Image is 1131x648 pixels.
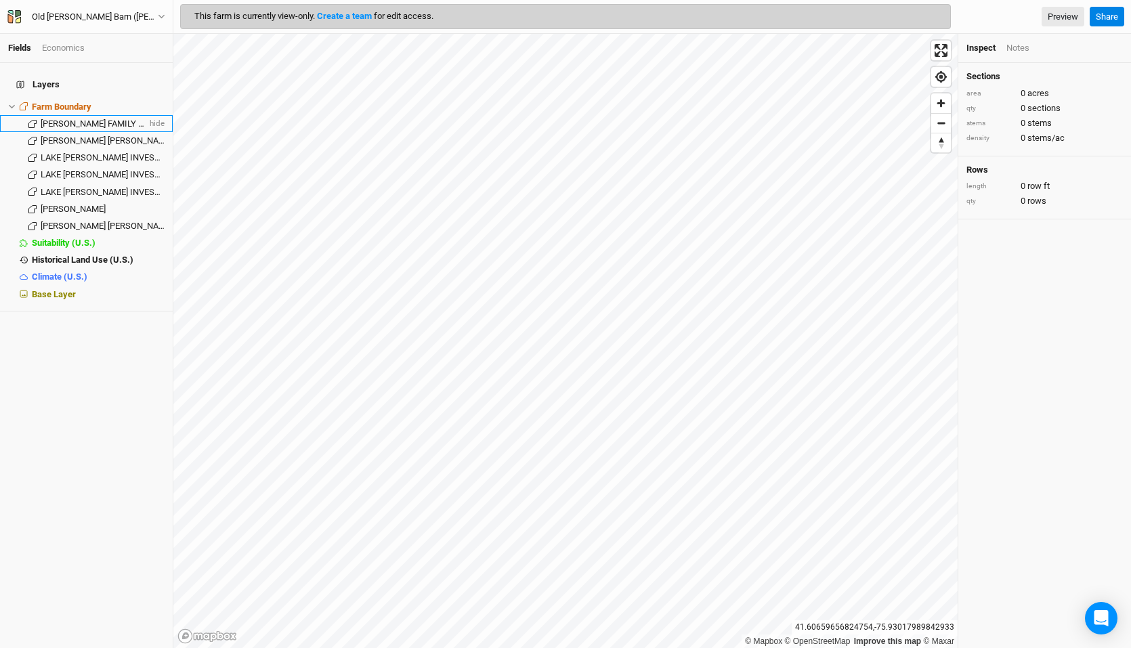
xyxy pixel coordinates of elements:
[41,187,206,197] span: LAKE [PERSON_NAME] INVESTMENTS LLC
[931,41,951,60] button: Enter fullscreen
[1085,602,1117,634] div: Open Intercom Messenger
[1042,7,1084,27] a: Preview
[931,113,951,133] button: Zoom out
[41,187,165,198] div: LAKE CAREY INVESTMENTS LLC
[966,42,996,54] div: Inspect
[177,628,237,644] a: Mapbox logo
[8,43,31,53] a: Fields
[41,204,165,215] div: CECIL WILLIAM J JR
[854,636,921,646] a: Improve this map
[792,620,958,634] div: 41.60659656824754 , -75.93017989842933
[41,152,206,163] span: LAKE [PERSON_NAME] INVESTMENTS LLC
[32,238,95,248] span: Suitability (U.S.)
[923,636,954,646] a: Maxar
[41,169,165,180] div: LAKE CAREY INVESTMENTS LLC
[931,93,951,113] button: Zoom in
[32,10,158,24] div: Old Carter Barn (Lewis)
[317,11,372,21] a: Create a team
[966,165,1123,175] h4: Rows
[194,11,433,21] span: This farm is currently view-only.
[966,117,1123,129] div: 0
[32,255,165,265] div: Historical Land Use (U.S.)
[966,89,1014,99] div: area
[966,132,1123,144] div: 0
[42,42,85,54] div: Economics
[966,104,1014,114] div: qty
[374,11,433,21] span: for edit access.
[966,87,1123,100] div: 0
[7,9,166,24] button: Old [PERSON_NAME] Barn ([PERSON_NAME])
[8,71,165,98] h4: Layers
[147,115,165,132] span: hide
[966,195,1123,207] div: 0
[41,204,106,214] span: [PERSON_NAME]
[41,135,173,146] span: [PERSON_NAME] [PERSON_NAME]
[745,636,782,646] a: Mapbox
[173,34,958,648] canvas: Map
[1027,102,1061,114] span: sections
[32,10,158,24] div: Old [PERSON_NAME] Barn ([PERSON_NAME])
[966,118,1014,129] div: stems
[32,289,76,299] span: Base Layer
[32,272,165,282] div: Climate (U.S.)
[966,181,1014,192] div: length
[32,102,91,112] span: Farm Boundary
[32,255,133,265] span: Historical Land Use (U.S.)
[1027,117,1052,129] span: stems
[1027,195,1046,207] span: rows
[32,272,87,282] span: Climate (U.S.)
[1027,87,1049,100] span: acres
[32,238,165,249] div: Suitability (U.S.)
[1006,42,1029,54] div: Notes
[1027,180,1050,192] span: row ft
[41,135,165,146] div: BEANE DOUGLAS CARTER
[785,636,851,646] a: OpenStreetMap
[1027,132,1065,144] span: stems/ac
[931,67,951,87] button: Find my location
[1090,7,1124,27] button: Share
[32,102,165,112] div: Farm Boundary
[966,133,1014,144] div: density
[32,289,165,300] div: Base Layer
[41,118,147,129] div: CECIL FAMILY LLC
[41,221,165,232] div: BEANE DOUGLAS CARTER
[966,102,1123,114] div: 0
[41,221,173,231] span: [PERSON_NAME] [PERSON_NAME]
[966,71,1123,82] h4: Sections
[41,169,206,179] span: LAKE [PERSON_NAME] INVESTMENTS LLC
[931,114,951,133] span: Zoom out
[966,180,1123,192] div: 0
[966,196,1014,207] div: qty
[931,133,951,152] button: Reset bearing to north
[41,152,165,163] div: LAKE CAREY INVESTMENTS LLC
[41,118,153,129] span: [PERSON_NAME] FAMILY LLC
